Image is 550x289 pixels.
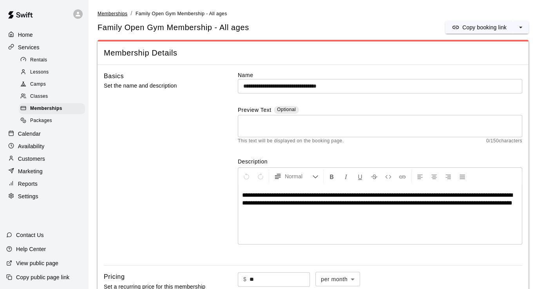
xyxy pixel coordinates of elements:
[98,9,541,18] nav: breadcrumb
[19,79,85,90] div: Camps
[396,169,409,183] button: Insert Link
[6,140,82,152] a: Availability
[238,137,344,145] span: This text will be displayed on the booking page.
[456,169,469,183] button: Justify Align
[6,178,82,190] a: Reports
[104,48,522,58] span: Membership Details
[19,67,85,78] div: Lessons
[98,22,249,33] span: Family Open Gym Membership - All ages
[19,103,85,114] div: Memberships
[6,190,82,202] a: Settings
[445,21,513,34] button: Copy booking link
[30,68,49,76] span: Lessons
[353,169,367,183] button: Format Underline
[18,167,43,175] p: Marketing
[98,10,127,16] a: Memberships
[427,169,441,183] button: Center Align
[19,115,88,127] a: Packages
[98,11,127,16] span: Memberships
[19,103,88,115] a: Memberships
[238,71,522,79] label: Name
[30,117,52,125] span: Packages
[6,41,82,53] a: Services
[18,43,40,51] p: Services
[19,55,85,66] div: Rentals
[367,169,381,183] button: Format Strikethrough
[19,79,88,91] a: Camps
[30,105,62,113] span: Memberships
[315,272,360,286] div: per month
[104,71,124,81] h6: Basics
[30,93,48,101] span: Classes
[16,245,46,253] p: Help Center
[19,54,88,66] a: Rentals
[18,130,41,138] p: Calendar
[6,153,82,165] a: Customers
[30,56,47,64] span: Rentals
[441,169,455,183] button: Right Align
[339,169,353,183] button: Format Italics
[271,169,322,183] button: Formatting Options
[18,180,38,188] p: Reports
[238,106,271,115] label: Preview Text
[285,172,312,180] span: Normal
[325,169,338,183] button: Format Bold
[243,275,246,284] p: $
[104,81,213,91] p: Set the name and description
[19,91,85,102] div: Classes
[30,81,46,88] span: Camps
[462,23,507,31] p: Copy booking link
[382,169,395,183] button: Insert Code
[16,259,58,267] p: View public page
[513,21,528,34] button: select merge strategy
[136,11,227,16] span: Family Open Gym Membership - All ages
[6,29,82,41] a: Home
[6,128,82,140] a: Calendar
[486,137,522,145] span: 0 / 150 characters
[254,169,267,183] button: Redo
[238,158,522,165] label: Description
[19,66,88,78] a: Lessons
[6,165,82,177] a: Marketing
[16,273,69,281] p: Copy public page link
[19,115,85,126] div: Packages
[18,192,38,200] p: Settings
[104,272,125,282] h6: Pricing
[413,169,427,183] button: Left Align
[19,91,88,103] a: Classes
[18,142,45,150] p: Availability
[16,231,44,239] p: Contact Us
[18,155,45,163] p: Customers
[130,9,132,18] li: /
[277,107,296,112] span: Optional
[445,21,528,34] div: split button
[240,169,253,183] button: Undo
[18,31,33,39] p: Home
